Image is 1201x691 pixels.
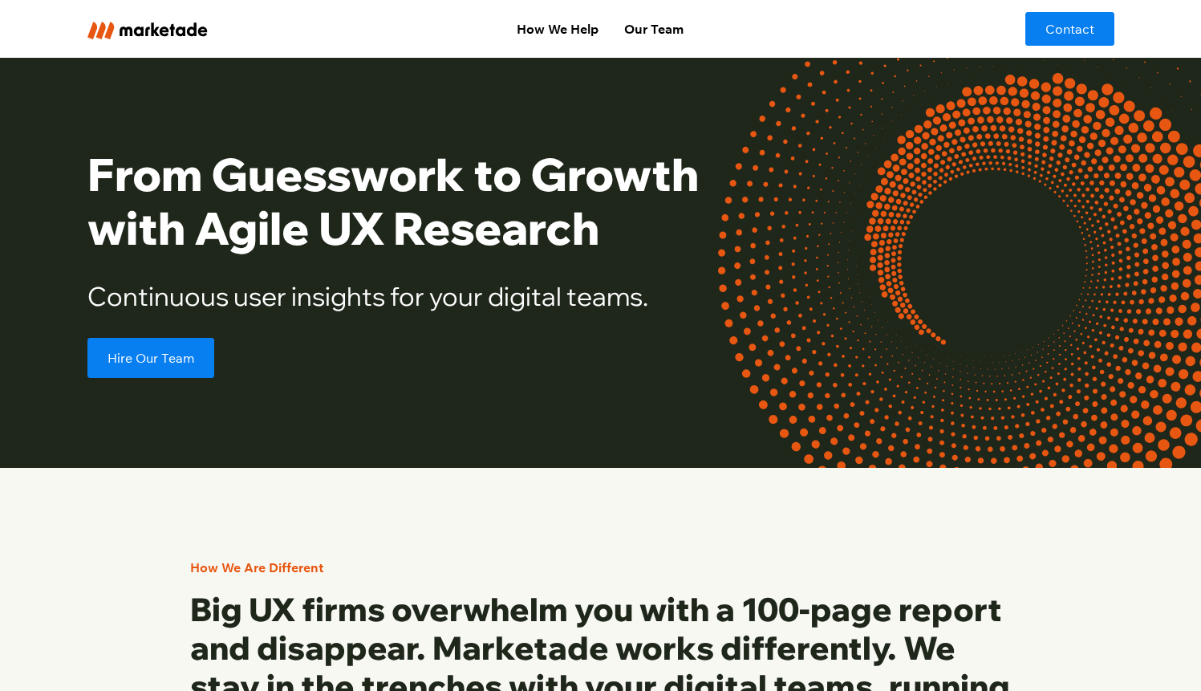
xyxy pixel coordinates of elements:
[190,558,323,577] div: How We Are Different
[504,13,611,45] a: How We Help
[1025,12,1114,46] a: Contact
[87,18,302,39] a: home
[611,13,696,45] a: Our Team
[87,281,775,311] h2: Continuous user insights for your digital teams.
[87,148,775,255] h1: From Guesswork to Growth with Agile UX Research
[87,338,214,378] a: Hire Our Team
